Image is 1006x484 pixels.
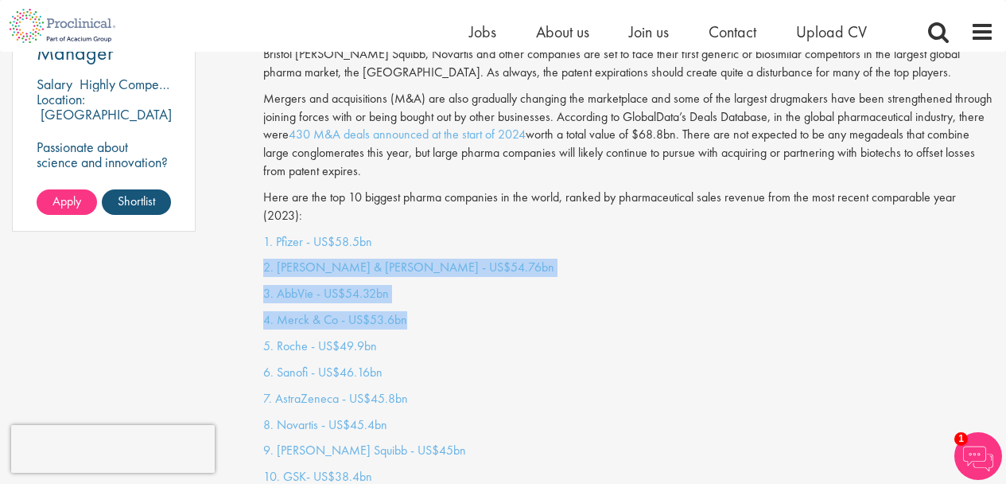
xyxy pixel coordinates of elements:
[263,189,994,225] p: Here are the top 10 biggest pharma companies in the world, ranked by pharmaceutical sales revenue...
[263,338,377,354] a: 5. Roche - US$49.9bn
[37,23,171,63] a: Territory Manager
[263,311,407,328] a: 4. Merck & Co - US$53.6bn
[954,432,1002,480] img: Chatbot
[11,425,215,473] iframe: reCAPTCHA
[263,285,389,302] a: 3. AbbVie - US$54.32bn
[263,416,387,433] a: 8. Novartis - US$45.4bn
[469,21,496,42] a: Jobs
[289,126,526,142] a: 430 M&A deals announced at the start of 2024
[80,75,185,93] p: Highly Competitive
[263,259,554,275] a: 2. [PERSON_NAME] & [PERSON_NAME] - US$54.76bn
[37,75,72,93] span: Salary
[37,105,176,139] p: [GEOGRAPHIC_DATA], [GEOGRAPHIC_DATA]
[263,90,994,181] p: Mergers and acquisitions (M&A) are also gradually changing the marketplace and some of the larges...
[629,21,669,42] a: Join us
[37,189,97,215] a: Apply
[263,364,383,381] a: 6. Sanofi - US$46.16bn
[263,390,408,407] a: 7. AstraZeneca - US$45.8bn
[52,193,81,209] span: Apply
[263,233,372,250] a: 1. Pfizer - US$58.5bn
[954,432,968,446] span: 1
[796,21,867,42] a: Upload CV
[37,139,171,215] p: Passionate about science and innovation? Your dream sales job as Territory Manager awaits!
[102,189,171,215] a: Shortlist
[536,21,589,42] a: About us
[263,442,466,459] a: 9. [PERSON_NAME] Squibb - US$45bn
[37,90,85,108] span: Location:
[709,21,756,42] a: Contact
